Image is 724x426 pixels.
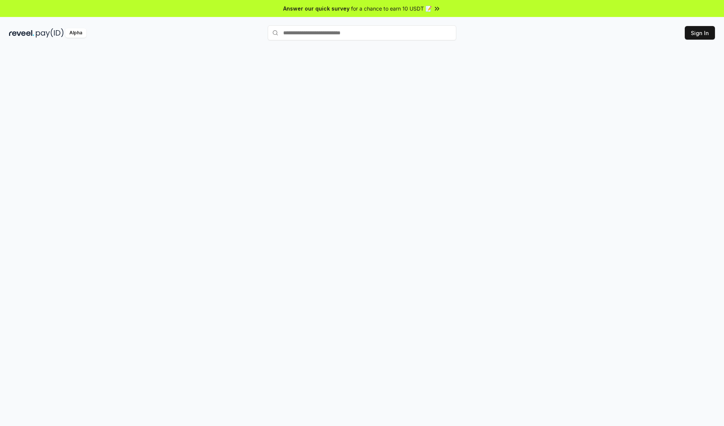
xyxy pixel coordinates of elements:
img: reveel_dark [9,28,34,38]
div: Alpha [65,28,86,38]
img: pay_id [36,28,64,38]
span: Answer our quick survey [283,5,350,12]
button: Sign In [685,26,715,40]
span: for a chance to earn 10 USDT 📝 [351,5,432,12]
